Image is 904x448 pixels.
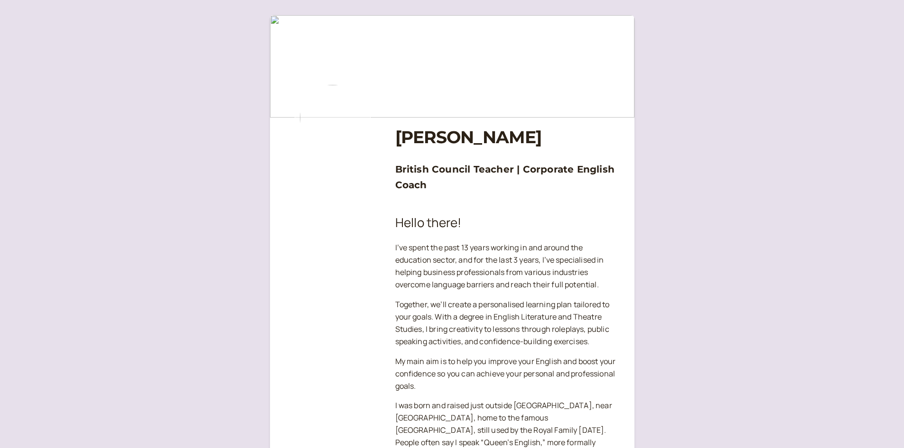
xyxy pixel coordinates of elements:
h3: British Council Teacher | Corporate English Coach [395,162,619,192]
p: My main aim is to help you improve your English and boost your confidence so you can achieve your... [395,356,619,393]
h2: Hello there! [395,213,619,232]
h1: [PERSON_NAME] [395,127,619,147]
p: I’ve spent the past 13 years working in and around the education sector, and for the last 3 years... [395,242,619,291]
p: Together, we’ll create a personalised learning plan tailored to your goals. With a degree in Engl... [395,299,619,348]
